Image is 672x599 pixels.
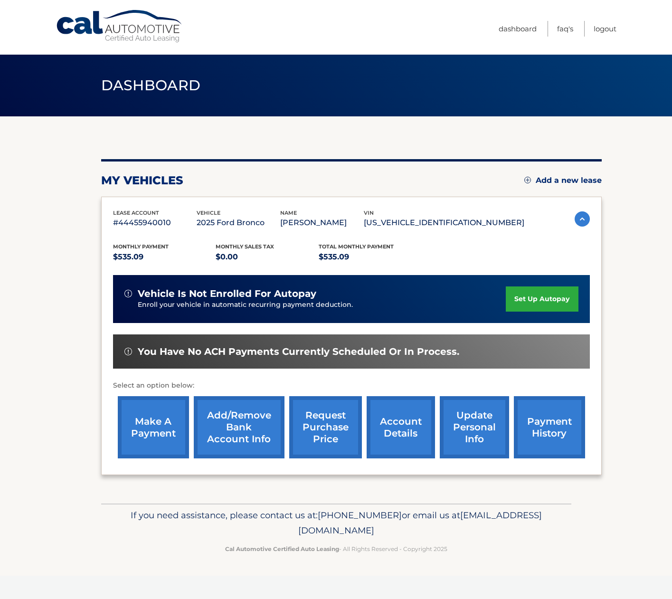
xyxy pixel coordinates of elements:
p: - All Rights Reserved - Copyright 2025 [107,544,565,554]
p: If you need assistance, please contact us at: or email us at [107,508,565,538]
p: $0.00 [216,250,319,264]
a: FAQ's [557,21,573,37]
span: lease account [113,209,159,216]
span: You have no ACH payments currently scheduled or in process. [138,346,459,358]
p: Select an option below: [113,380,590,391]
span: vehicle is not enrolled for autopay [138,288,316,300]
a: payment history [514,396,585,458]
p: [PERSON_NAME] [280,216,364,229]
span: name [280,209,297,216]
a: Logout [594,21,616,37]
a: request purchase price [289,396,362,458]
h2: my vehicles [101,173,183,188]
span: [EMAIL_ADDRESS][DOMAIN_NAME] [298,510,542,536]
p: $535.09 [113,250,216,264]
a: Add a new lease [524,176,602,185]
span: Monthly Payment [113,243,169,250]
a: set up autopay [506,286,578,312]
p: #44455940010 [113,216,197,229]
img: add.svg [524,177,531,183]
img: alert-white.svg [124,348,132,355]
p: 2025 Ford Bronco [197,216,280,229]
p: Enroll your vehicle in automatic recurring payment deduction. [138,300,506,310]
span: [PHONE_NUMBER] [318,510,402,521]
a: update personal info [440,396,509,458]
p: [US_VEHICLE_IDENTIFICATION_NUMBER] [364,216,524,229]
a: make a payment [118,396,189,458]
span: vin [364,209,374,216]
a: Dashboard [499,21,537,37]
span: Monthly sales Tax [216,243,274,250]
a: Cal Automotive [56,10,184,43]
span: Total Monthly Payment [319,243,394,250]
a: account details [367,396,435,458]
span: Dashboard [101,76,201,94]
span: vehicle [197,209,220,216]
a: Add/Remove bank account info [194,396,284,458]
img: alert-white.svg [124,290,132,297]
strong: Cal Automotive Certified Auto Leasing [225,545,339,552]
p: $535.09 [319,250,422,264]
img: accordion-active.svg [575,211,590,227]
